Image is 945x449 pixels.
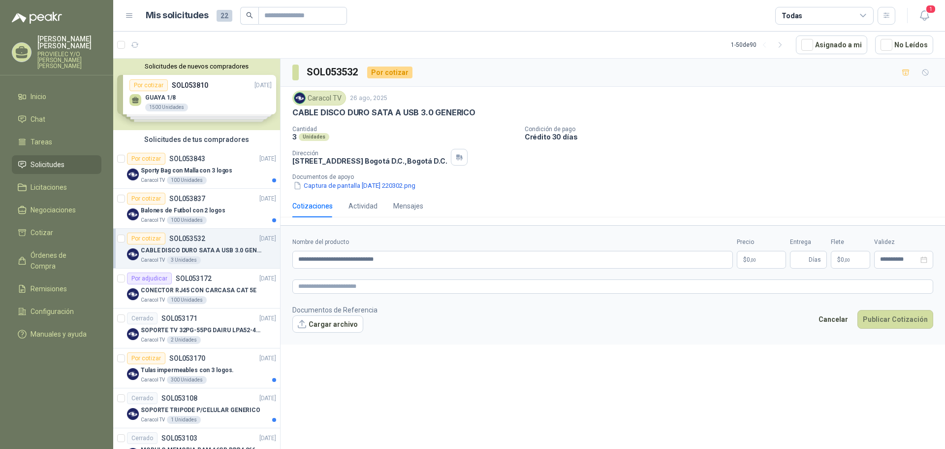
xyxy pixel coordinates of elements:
div: Cotizaciones [292,201,333,211]
span: Remisiones [31,283,67,294]
p: [DATE] [259,234,276,243]
h1: Mis solicitudes [146,8,209,23]
span: Días [809,251,821,268]
div: 100 Unidades [167,296,207,304]
img: Company Logo [127,288,139,300]
p: [DATE] [259,314,276,323]
p: SOL053103 [161,435,197,442]
p: [DATE] [259,154,276,164]
p: SOPORTE TV 32PG-55PG DAIRU LPA52-446KIT2 [141,326,263,335]
p: [DATE] [259,434,276,443]
a: Remisiones [12,279,101,298]
a: Por cotizarSOL053532[DATE] Company LogoCABLE DISCO DURO SATA A USB 3.0 GENERICOCaracol TV3 Unidades [113,229,280,269]
a: Por adjudicarSOL053172[DATE] Company LogoCONECTOR RJ45 CON CARCASA CAT 5ECaracol TV100 Unidades [113,269,280,309]
p: Cantidad [292,126,517,133]
a: Solicitudes [12,155,101,174]
p: Condición de pago [525,126,941,133]
span: Manuales y ayuda [31,329,87,340]
div: 2 Unidades [167,336,201,344]
img: Company Logo [127,408,139,420]
div: Solicitudes de nuevos compradoresPor cotizarSOL053810[DATE] GUAYA 1/81500 UnidadesPor cotizarSOL0... [113,59,280,130]
span: 0 [841,257,850,263]
span: Cotizar [31,227,53,238]
div: Por cotizar [127,193,165,205]
p: Balones de Futbol con 2 logos [141,206,225,215]
p: Caracol TV [141,416,165,424]
button: No Leídos [875,35,933,54]
p: CABLE DISCO DURO SATA A USB 3.0 GENERICO [292,107,475,118]
div: Por cotizar [127,153,165,165]
span: ,00 [750,257,756,263]
a: Tareas [12,133,101,151]
span: ,00 [844,257,850,263]
div: 1 - 50 de 90 [731,37,788,53]
p: Caracol TV [141,176,165,184]
p: [DATE] [259,394,276,403]
p: Crédito 30 días [525,133,941,141]
a: Por cotizarSOL053843[DATE] Company LogoSporty Bag con Malla con 3 logosCaracol TV100 Unidades [113,149,280,189]
span: Negociaciones [31,205,76,215]
p: Documentos de apoyo [292,173,941,180]
div: Por cotizar [127,352,165,364]
p: Dirección [292,150,447,157]
p: SOL053170 [169,355,205,362]
img: Company Logo [127,169,139,180]
img: Company Logo [127,368,139,380]
label: Entrega [790,238,827,247]
p: Caracol TV [141,376,165,384]
a: Por cotizarSOL053837[DATE] Company LogoBalones de Futbol con 2 logosCaracol TV100 Unidades [113,189,280,229]
p: 3 [292,133,297,141]
a: Órdenes de Compra [12,246,101,276]
div: Por cotizar [367,67,412,78]
img: Logo peakr [12,12,62,24]
p: [DATE] [259,354,276,363]
p: $ 0,00 [831,251,870,269]
span: Licitaciones [31,182,67,193]
div: 100 Unidades [167,216,207,224]
p: SOL053172 [176,275,212,282]
h3: SOL053532 [307,65,359,80]
button: Solicitudes de nuevos compradores [117,63,276,70]
div: 100 Unidades [167,176,207,184]
a: Negociaciones [12,201,101,219]
div: Unidades [299,133,329,141]
p: SOL053171 [161,315,197,322]
div: 300 Unidades [167,376,207,384]
img: Company Logo [294,93,305,104]
p: Caracol TV [141,336,165,344]
p: SOL053837 [169,195,205,202]
span: Inicio [31,91,46,102]
img: Company Logo [127,208,139,220]
div: Por adjudicar [127,273,172,284]
label: Flete [831,238,870,247]
img: Company Logo [127,248,139,260]
p: SOPORTE TRIPODE P/CELULAR GENERICO [141,406,260,415]
p: Sporty Bag con Malla con 3 logos [141,166,232,175]
p: Tulas impermeables con 3 logos. [141,366,234,375]
button: Publicar Cotización [857,310,933,329]
a: Chat [12,110,101,129]
span: Tareas [31,137,52,147]
div: Por cotizar [127,233,165,244]
span: 1 [925,4,936,14]
p: Caracol TV [141,296,165,304]
p: [STREET_ADDRESS] Bogotá D.C. , Bogotá D.C. [292,157,447,165]
p: SOL053108 [161,395,197,402]
div: 1 Unidades [167,416,201,424]
img: Company Logo [127,328,139,340]
span: Configuración [31,306,74,317]
button: Cancelar [813,310,853,329]
button: Asignado a mi [796,35,867,54]
p: [DATE] [259,274,276,283]
span: Órdenes de Compra [31,250,92,272]
span: search [246,12,253,19]
p: [PERSON_NAME] [PERSON_NAME] [37,35,101,49]
label: Validez [874,238,933,247]
p: SOL053843 [169,155,205,162]
p: CONECTOR RJ45 CON CARCASA CAT 5E [141,286,256,295]
p: 26 ago, 2025 [350,94,387,103]
label: Nombre del producto [292,238,733,247]
span: Solicitudes [31,159,64,170]
p: Caracol TV [141,216,165,224]
span: 0 [747,257,756,263]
